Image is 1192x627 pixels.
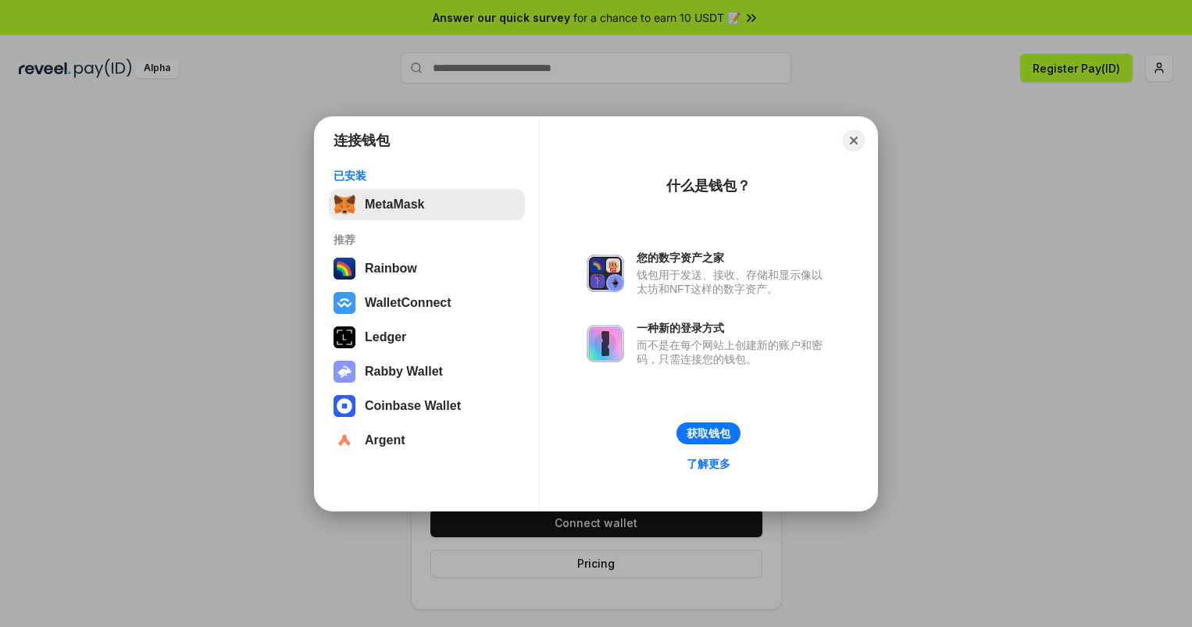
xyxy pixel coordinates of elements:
img: svg+xml,%3Csvg%20width%3D%2228%22%20height%3D%2228%22%20viewBox%3D%220%200%2028%2028%22%20fill%3D... [334,429,355,451]
img: svg+xml,%3Csvg%20xmlns%3D%22http%3A%2F%2Fwww.w3.org%2F2000%2Fsvg%22%20width%3D%2228%22%20height%3... [334,326,355,348]
div: Ledger [365,330,406,344]
div: 您的数字资产之家 [637,251,830,265]
img: svg+xml,%3Csvg%20width%3D%22120%22%20height%3D%22120%22%20viewBox%3D%220%200%20120%20120%22%20fil... [334,258,355,280]
button: Argent [329,425,525,456]
div: WalletConnect [365,296,451,310]
div: 已安装 [334,169,520,183]
button: Rabby Wallet [329,356,525,387]
button: 获取钱包 [676,422,741,444]
div: 了解更多 [687,457,730,471]
button: Rainbow [329,253,525,284]
button: Coinbase Wallet [329,390,525,422]
h1: 连接钱包 [334,131,390,150]
img: svg+xml,%3Csvg%20xmlns%3D%22http%3A%2F%2Fwww.w3.org%2F2000%2Fsvg%22%20fill%3D%22none%22%20viewBox... [334,361,355,383]
div: 一种新的登录方式 [637,321,830,335]
div: 获取钱包 [687,426,730,440]
div: 钱包用于发送、接收、存储和显示像以太坊和NFT这样的数字资产。 [637,268,830,296]
div: 而不是在每个网站上创建新的账户和密码，只需连接您的钱包。 [637,338,830,366]
div: MetaMask [365,198,424,212]
button: Close [843,130,865,151]
div: Argent [365,433,405,447]
button: Ledger [329,322,525,353]
div: Rainbow [365,262,417,276]
div: Rabby Wallet [365,365,443,379]
div: 推荐 [334,233,520,247]
img: svg+xml,%3Csvg%20fill%3D%22none%22%20height%3D%2233%22%20viewBox%3D%220%200%2035%2033%22%20width%... [334,194,355,216]
img: svg+xml,%3Csvg%20xmlns%3D%22http%3A%2F%2Fwww.w3.org%2F2000%2Fsvg%22%20fill%3D%22none%22%20viewBox... [587,325,624,362]
div: 什么是钱包？ [666,176,751,195]
img: svg+xml,%3Csvg%20width%3D%2228%22%20height%3D%2228%22%20viewBox%3D%220%200%2028%2028%22%20fill%3D... [334,292,355,314]
img: svg+xml,%3Csvg%20width%3D%2228%22%20height%3D%2228%22%20viewBox%3D%220%200%2028%2028%22%20fill%3D... [334,395,355,417]
button: WalletConnect [329,287,525,319]
button: MetaMask [329,189,525,220]
a: 了解更多 [677,454,740,474]
div: Coinbase Wallet [365,399,461,413]
img: svg+xml,%3Csvg%20xmlns%3D%22http%3A%2F%2Fwww.w3.org%2F2000%2Fsvg%22%20fill%3D%22none%22%20viewBox... [587,255,624,292]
